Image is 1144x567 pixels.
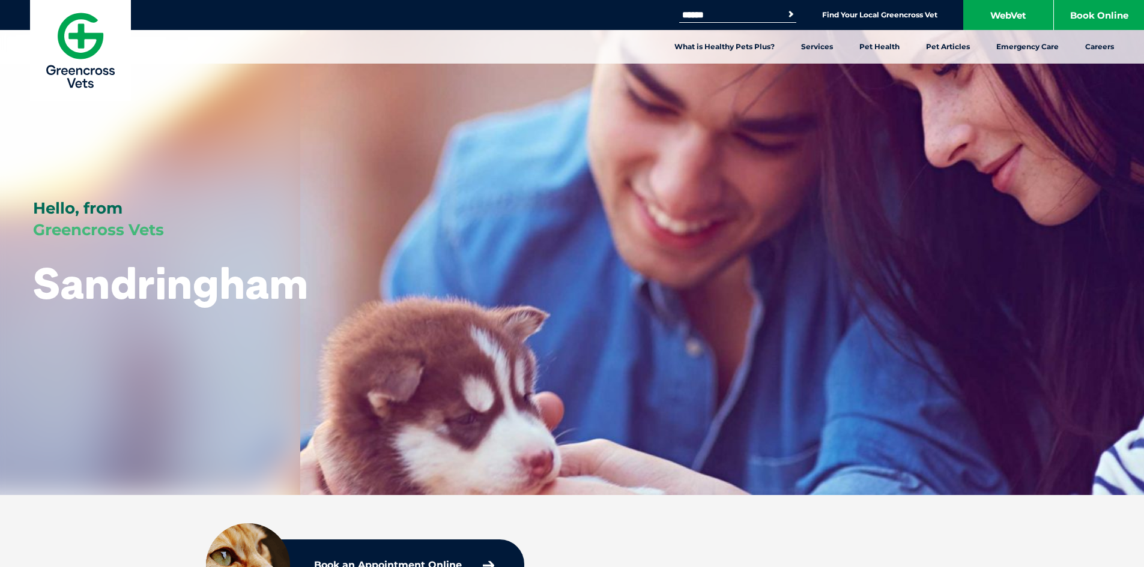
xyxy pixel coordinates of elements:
a: Pet Health [846,30,913,64]
a: Careers [1072,30,1127,64]
a: What is Healthy Pets Plus? [661,30,788,64]
a: Services [788,30,846,64]
a: Find Your Local Greencross Vet [822,10,937,20]
span: Hello, from [33,199,123,218]
span: Greencross Vets [33,220,164,239]
a: Pet Articles [913,30,983,64]
h1: Sandringham [33,259,308,307]
a: Emergency Care [983,30,1072,64]
button: Search [785,8,797,20]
